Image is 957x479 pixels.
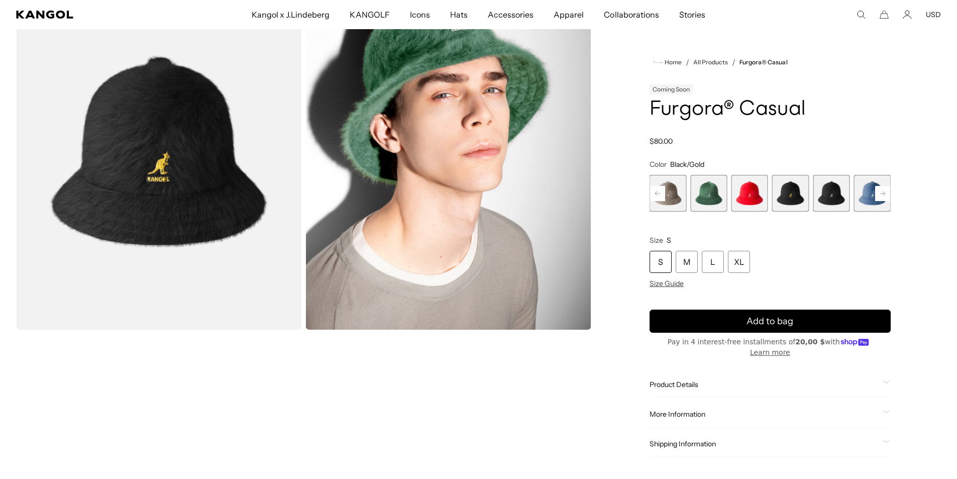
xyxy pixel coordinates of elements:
span: Shipping Information [650,439,879,448]
div: Coming Soon [650,84,693,94]
span: Product Details [650,380,879,389]
a: Kangol [16,11,166,19]
summary: Search here [857,10,866,19]
label: Black/Gold [772,175,809,212]
div: S [650,251,672,273]
span: Size Guide [650,279,684,288]
div: M [676,251,698,273]
div: XL [728,251,750,273]
span: Color [650,160,667,169]
a: Furgora® Casual [739,59,787,66]
span: Black/Gold [670,160,704,169]
label: Denim Blue [854,175,891,212]
a: All Products [693,59,728,66]
span: S [667,236,671,245]
button: Add to bag [650,310,891,333]
span: Size [650,236,663,245]
span: More Information [650,410,879,419]
a: Home [654,58,682,67]
li: / [728,56,735,68]
div: 9 of 12 [813,175,849,212]
div: 6 of 12 [690,175,727,212]
div: 5 of 12 [650,175,686,212]
li: / [682,56,689,68]
div: L [702,251,724,273]
button: Cart [880,10,889,19]
label: Deep Emerald [690,175,727,212]
span: Add to bag [747,315,793,328]
span: $80.00 [650,137,673,146]
label: Black [813,175,849,212]
span: Home [663,59,682,66]
div: 8 of 12 [772,175,809,212]
div: 7 of 12 [731,175,768,212]
label: Warm Grey [650,175,686,212]
h1: Furgora® Casual [650,99,891,121]
button: USD [926,10,941,19]
label: Scarlet [731,175,768,212]
a: Account [903,10,912,19]
div: 10 of 12 [854,175,891,212]
nav: breadcrumbs [650,56,891,68]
